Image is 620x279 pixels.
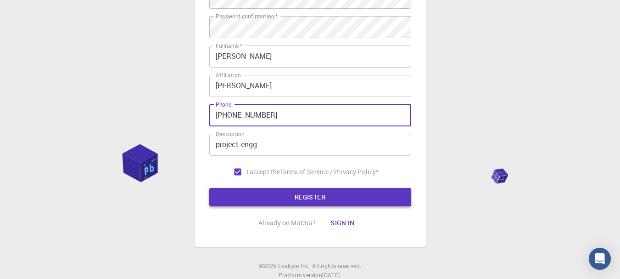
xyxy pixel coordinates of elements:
p: Terms of Service / Privacy Policy * [280,167,379,177]
label: Phone [216,101,231,108]
button: REGISTER [209,188,411,206]
label: Password confirmation [216,12,278,20]
button: Sign in [323,214,362,232]
span: Exabyte Inc. [278,262,310,269]
span: I accept the [246,167,280,177]
span: All rights reserved. [312,262,361,271]
a: Terms of Service / Privacy Policy* [280,167,379,177]
label: Fullname [216,42,242,50]
label: Description [216,130,245,138]
span: © 2025 [259,262,278,271]
label: Affiliation [216,71,240,79]
span: [DATE] . [322,271,341,279]
p: Already on Mat3ra? [258,218,316,228]
div: Open Intercom Messenger [589,248,611,270]
a: Exabyte Inc. [278,262,310,271]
